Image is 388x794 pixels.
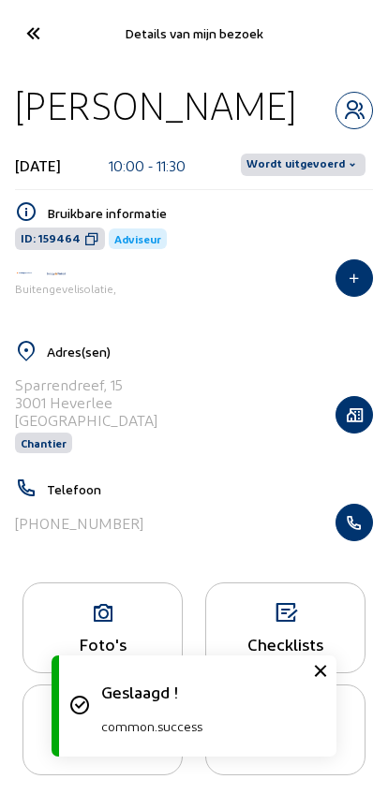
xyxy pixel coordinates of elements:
div: Foto's [23,634,182,654]
p: Geslaagd ! [101,682,316,701]
p: common.success [101,718,316,734]
span: Adviseur [114,232,161,245]
div: Checklists [206,634,365,654]
h5: Bruikbare informatie [47,205,373,221]
div: [GEOGRAPHIC_DATA] [15,411,157,429]
div: 10:00 - 11:30 [109,156,186,174]
div: 3001 Heverlee [15,393,157,411]
h5: Telefoon [47,481,373,497]
div: Sparrendreef, 15 [15,375,157,393]
h5: Adres(sen) [47,344,373,360]
div: Opmerkingen [23,736,182,756]
div: Details van mijn bezoek [65,25,323,41]
span: ID: 159464 [21,231,81,246]
div: [DATE] [15,156,61,174]
img: Iso Protect [15,271,34,275]
img: Energy Protect Ramen & Deuren [47,272,66,275]
span: Buitengevelisolatie, [15,282,116,295]
div: [PHONE_NUMBER] [15,514,143,532]
span: Chantier [21,436,67,449]
span: Wordt uitgevoerd [246,157,345,172]
div: [PERSON_NAME] [15,81,296,129]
